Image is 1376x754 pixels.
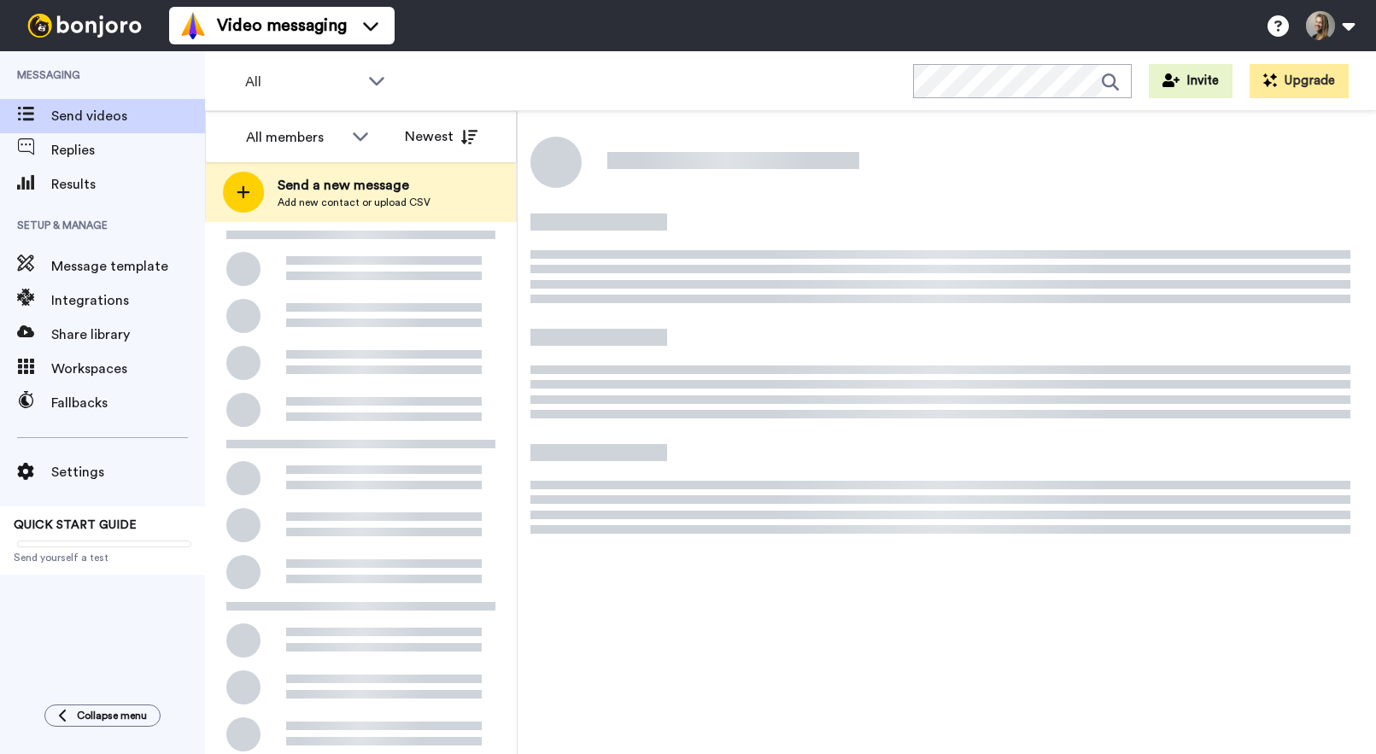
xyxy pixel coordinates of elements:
[179,12,207,39] img: vm-color.svg
[14,519,137,531] span: QUICK START GUIDE
[77,709,147,722] span: Collapse menu
[246,127,343,148] div: All members
[51,290,205,311] span: Integrations
[278,175,430,196] span: Send a new message
[51,359,205,379] span: Workspaces
[1250,64,1349,98] button: Upgrade
[1149,64,1233,98] button: Invite
[51,174,205,195] span: Results
[20,14,149,38] img: bj-logo-header-white.svg
[278,196,430,209] span: Add new contact or upload CSV
[51,140,205,161] span: Replies
[44,704,161,727] button: Collapse menu
[51,462,205,482] span: Settings
[392,120,490,154] button: Newest
[14,551,191,564] span: Send yourself a test
[217,14,347,38] span: Video messaging
[51,256,205,277] span: Message template
[51,106,205,126] span: Send videos
[51,324,205,345] span: Share library
[245,72,360,92] span: All
[51,393,205,413] span: Fallbacks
